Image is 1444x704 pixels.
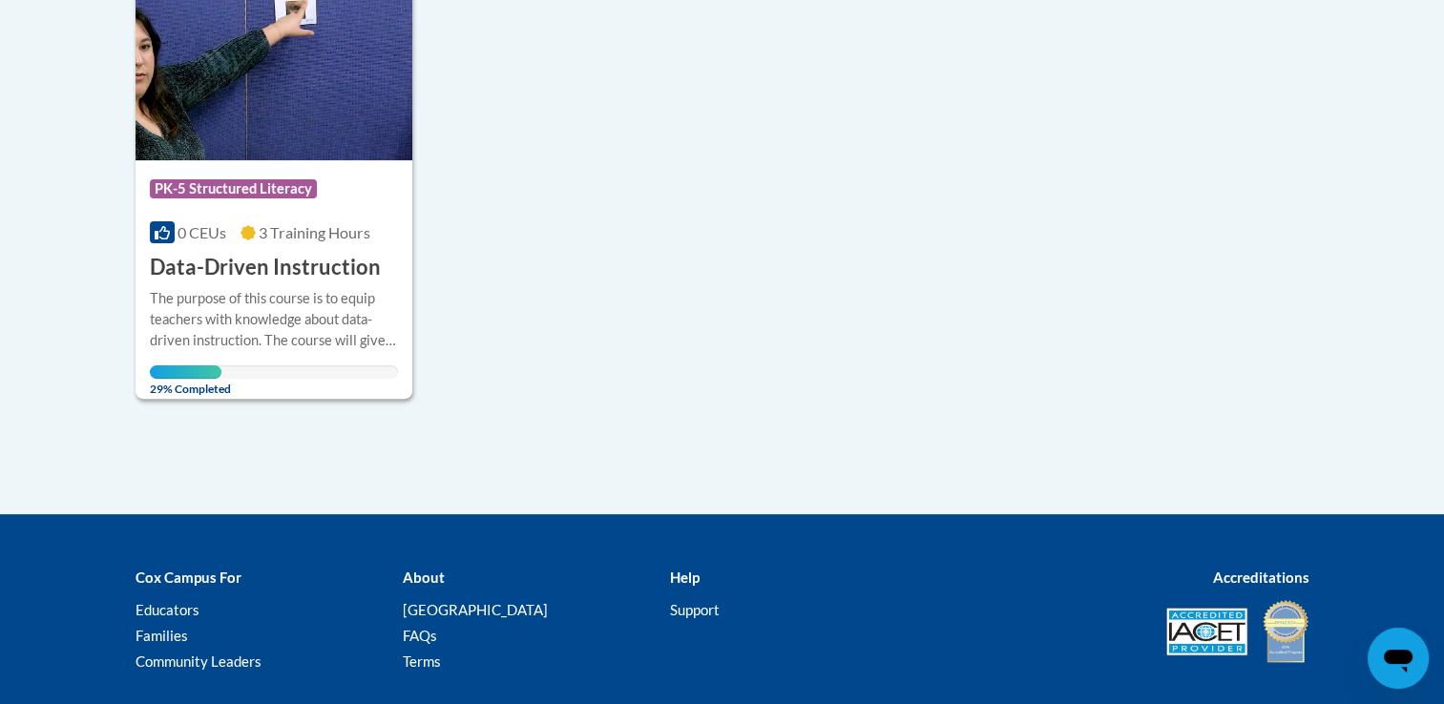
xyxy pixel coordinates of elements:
div: Your progress [150,365,222,379]
img: Accredited IACET® Provider [1166,608,1247,655]
div: The purpose of this course is to equip teachers with knowledge about data-driven instruction. The... [150,288,399,351]
span: 3 Training Hours [259,223,370,241]
a: Community Leaders [136,652,262,670]
b: Cox Campus For [136,569,241,586]
b: Accreditations [1213,569,1309,586]
h3: Data-Driven Instruction [150,253,381,282]
a: Families [136,627,188,644]
span: PK-5 Structured Literacy [150,179,317,198]
b: Help [669,569,699,586]
a: FAQs [402,627,436,644]
a: [GEOGRAPHIC_DATA] [402,601,547,618]
a: Educators [136,601,199,618]
span: 29% Completed [150,365,222,396]
img: IDA® Accredited [1262,598,1309,665]
b: About [402,569,444,586]
iframe: Button to launch messaging window [1368,628,1429,689]
a: Terms [402,652,440,670]
a: Support [669,601,719,618]
span: 0 CEUs [178,223,226,241]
